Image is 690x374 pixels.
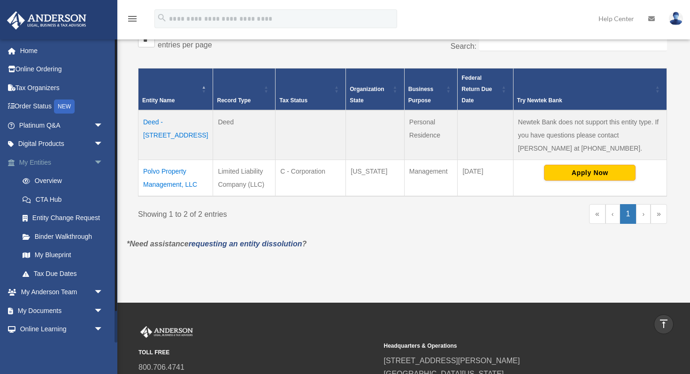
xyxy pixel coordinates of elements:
[589,204,606,224] a: First
[458,68,513,110] th: Federal Return Due Date: Activate to sort
[7,338,117,357] a: Billingarrow_drop_down
[127,16,138,24] a: menu
[7,153,117,172] a: My Entitiesarrow_drop_down
[636,204,651,224] a: Next
[654,314,674,334] a: vertical_align_top
[13,172,113,191] a: Overview
[94,320,113,339] span: arrow_drop_down
[7,116,117,135] a: Platinum Q&Aarrow_drop_down
[7,78,117,97] a: Tax Organizers
[7,97,117,116] a: Order StatusNEW
[127,240,307,248] em: *Need assistance ?
[54,99,75,114] div: NEW
[7,41,117,60] a: Home
[279,97,307,104] span: Tax Status
[7,60,117,79] a: Online Ordering
[350,86,384,104] span: Organization State
[7,283,117,302] a: My Anderson Teamarrow_drop_down
[7,320,117,339] a: Online Learningarrow_drop_down
[513,110,667,160] td: Newtek Bank does not support this entity type. If you have questions please contact [PERSON_NAME]...
[458,160,513,196] td: [DATE]
[142,97,175,104] span: Entity Name
[94,153,113,172] span: arrow_drop_down
[404,160,458,196] td: Management
[213,68,276,110] th: Record Type: Activate to sort
[346,68,405,110] th: Organization State: Activate to sort
[408,86,433,104] span: Business Purpose
[346,160,405,196] td: [US_STATE]
[13,264,117,283] a: Tax Due Dates
[544,165,636,181] button: Apply Now
[94,283,113,302] span: arrow_drop_down
[276,68,346,110] th: Tax Status: Activate to sort
[13,246,117,265] a: My Blueprint
[138,348,377,358] small: TOLL FREE
[7,301,117,320] a: My Documentsarrow_drop_down
[127,13,138,24] i: menu
[669,12,683,25] img: User Pic
[606,204,620,224] a: Previous
[461,75,492,104] span: Federal Return Due Date
[94,116,113,135] span: arrow_drop_down
[189,240,302,248] a: requesting an entity dissolution
[213,160,276,196] td: Limited Liability Company (LLC)
[94,301,113,321] span: arrow_drop_down
[158,41,212,49] label: entries per page
[213,110,276,160] td: Deed
[384,341,623,351] small: Headquarters & Operations
[384,357,520,365] a: [STREET_ADDRESS][PERSON_NAME]
[451,42,476,50] label: Search:
[138,160,213,196] td: Polvo Property Management, LLC
[138,204,396,221] div: Showing 1 to 2 of 2 entries
[658,318,669,329] i: vertical_align_top
[651,204,667,224] a: Last
[513,68,667,110] th: Try Newtek Bank : Activate to sort
[138,363,184,371] a: 800.706.4741
[217,97,251,104] span: Record Type
[138,326,195,338] img: Anderson Advisors Platinum Portal
[13,190,117,209] a: CTA Hub
[13,227,117,246] a: Binder Walkthrough
[404,68,458,110] th: Business Purpose: Activate to sort
[157,13,167,23] i: search
[138,68,213,110] th: Entity Name: Activate to invert sorting
[4,11,89,30] img: Anderson Advisors Platinum Portal
[13,209,117,228] a: Entity Change Request
[138,110,213,160] td: Deed - [STREET_ADDRESS]
[94,135,113,154] span: arrow_drop_down
[276,160,346,196] td: C - Corporation
[7,135,117,153] a: Digital Productsarrow_drop_down
[620,204,636,224] a: 1
[94,338,113,358] span: arrow_drop_down
[404,110,458,160] td: Personal Residence
[517,95,652,106] div: Try Newtek Bank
